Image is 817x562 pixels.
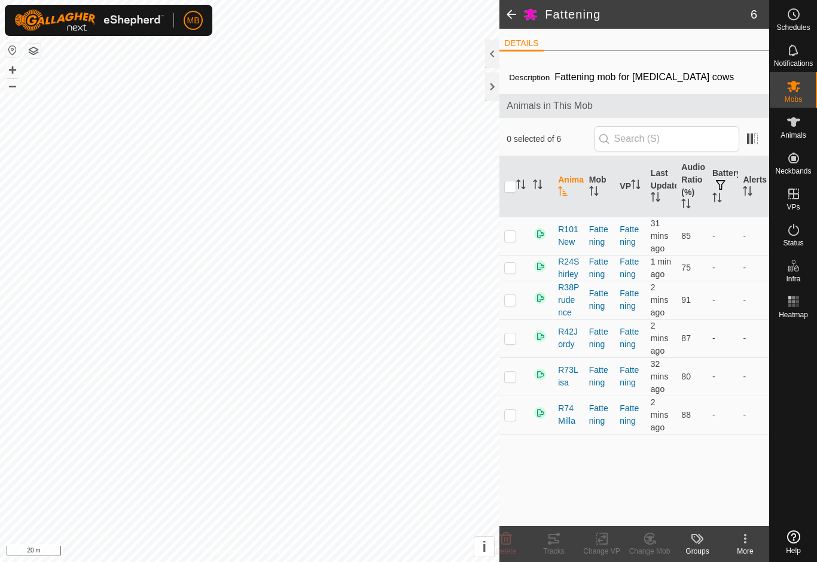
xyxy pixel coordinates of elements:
h2: Fattening [545,7,751,22]
div: Fattening [589,287,611,312]
span: Neckbands [775,168,811,175]
span: 80 [681,372,691,381]
p-sorticon: Activate to sort [516,181,526,191]
td: - [708,357,739,396]
span: 0 selected of 6 [507,133,594,145]
span: Delete [496,547,517,555]
button: – [5,78,20,93]
p-sorticon: Activate to sort [743,188,752,198]
th: Audio Ratio (%) [676,156,708,217]
span: Heatmap [779,311,808,318]
div: Change VP [578,546,626,557]
span: MB [187,14,200,27]
img: returning on [533,227,547,241]
p-sorticon: Activate to sort [558,188,568,198]
span: Infra [786,275,800,282]
a: Privacy Policy [203,546,248,557]
span: 5 Oct 2025 at 11:02 pm [651,321,669,356]
a: Fattening [620,327,639,349]
span: Fattening mob for [MEDICAL_DATA] cows [550,67,739,87]
a: Fattening [620,288,639,311]
button: + [5,63,20,77]
div: Fattening [589,402,611,427]
button: Map Layers [26,44,41,58]
span: Mobs [785,96,802,103]
th: Alerts [738,156,769,217]
th: VP [615,156,646,217]
img: returning on [533,259,547,274]
span: Notifications [774,60,813,67]
td: - [738,357,769,396]
li: DETAILS [499,37,543,51]
td: - [738,396,769,434]
span: 85 [681,231,691,241]
a: Fattening [620,224,639,247]
button: i [474,537,494,557]
span: 5 Oct 2025 at 10:33 pm [651,218,669,253]
span: R74Milla [558,402,580,427]
img: Gallagher Logo [14,10,164,31]
td: - [738,281,769,319]
span: VPs [786,203,800,211]
p-sorticon: Activate to sort [651,194,660,203]
img: returning on [533,367,547,382]
td: - [708,255,739,281]
span: R101New [558,223,580,248]
td: - [708,396,739,434]
a: Fattening [620,365,639,387]
span: Help [786,547,801,554]
td: - [708,319,739,357]
a: Fattening [620,257,639,279]
span: Animals in This Mob [507,99,762,113]
p-sorticon: Activate to sort [712,195,722,204]
label: Description [509,73,550,82]
span: 88 [681,410,691,420]
p-sorticon: Activate to sort [681,201,691,210]
input: Search (S) [595,126,739,151]
span: R73Lisa [558,364,580,389]
img: returning on [533,329,547,344]
span: 75 [681,263,691,272]
a: Help [770,525,817,559]
div: Fattening [589,256,611,281]
span: 5 Oct 2025 at 11:03 pm [651,282,669,317]
span: R24Shirley [558,256,580,281]
span: 5 Oct 2025 at 10:33 pm [651,359,669,394]
span: Schedules [776,24,810,31]
span: 5 Oct 2025 at 11:03 pm [651,257,671,279]
a: Contact Us [261,546,297,557]
p-sorticon: Activate to sort [631,181,641,191]
div: Tracks [530,546,578,557]
th: Battery [708,156,739,217]
span: 87 [681,333,691,343]
div: Fattening [589,364,611,389]
td: - [738,319,769,357]
button: Reset Map [5,43,20,57]
div: Groups [673,546,721,557]
span: 6 [751,5,757,23]
span: Status [783,239,803,247]
span: R42Jordy [558,326,580,351]
img: returning on [533,291,547,305]
a: Fattening [620,403,639,426]
span: 5 Oct 2025 at 11:03 pm [651,397,669,432]
span: Animals [781,132,806,139]
p-sorticon: Activate to sort [589,188,599,198]
span: R38Prudence [558,281,580,319]
td: - [708,281,739,319]
td: - [738,217,769,255]
span: 91 [681,295,691,305]
th: Last Updated [646,156,677,217]
p-sorticon: Activate to sort [533,181,542,191]
img: returning on [533,406,547,420]
div: Fattening [589,326,611,351]
div: Change Mob [626,546,673,557]
div: More [721,546,769,557]
td: - [708,217,739,255]
th: Animal [553,156,584,217]
div: Fattening [589,223,611,248]
span: i [482,539,486,555]
td: - [738,255,769,281]
th: Mob [584,156,615,217]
